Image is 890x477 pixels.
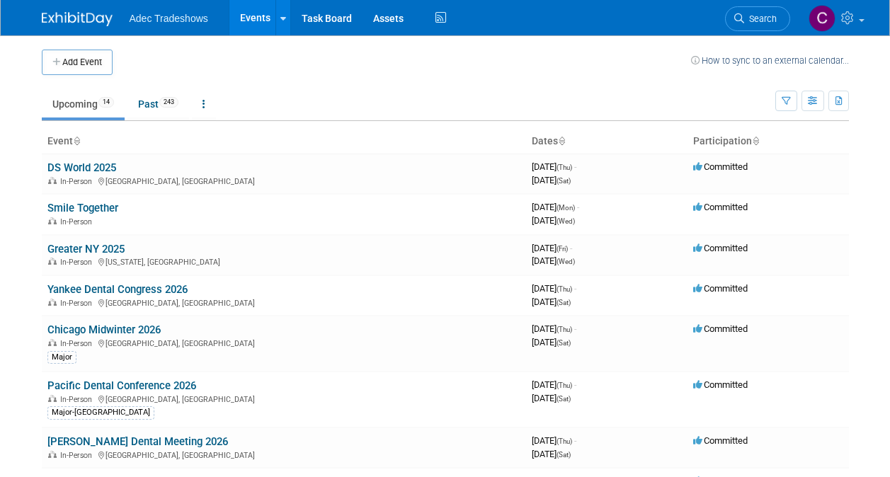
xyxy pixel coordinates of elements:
[47,243,125,255] a: Greater NY 2025
[532,393,571,403] span: [DATE]
[42,130,526,154] th: Event
[693,379,748,390] span: Committed
[557,217,575,225] span: (Wed)
[725,6,790,31] a: Search
[60,339,96,348] span: In-Person
[42,91,125,117] a: Upcoming14
[47,337,520,348] div: [GEOGRAPHIC_DATA], [GEOGRAPHIC_DATA]
[574,323,576,334] span: -
[752,135,759,146] a: Sort by Participation Type
[532,337,571,347] span: [DATE]
[60,217,96,226] span: In-Person
[47,175,520,186] div: [GEOGRAPHIC_DATA], [GEOGRAPHIC_DATA]
[693,435,748,446] span: Committed
[557,437,572,445] span: (Thu)
[570,243,572,253] span: -
[532,449,571,459] span: [DATE]
[48,217,57,224] img: In-Person Event
[557,339,571,347] span: (Sat)
[532,297,571,307] span: [DATE]
[557,451,571,459] span: (Sat)
[159,97,178,108] span: 243
[47,297,520,308] div: [GEOGRAPHIC_DATA], [GEOGRAPHIC_DATA]
[47,379,196,392] a: Pacific Dental Conference 2026
[130,13,208,24] span: Adec Tradeshows
[47,351,76,364] div: Major
[693,283,748,294] span: Committed
[557,395,571,403] span: (Sat)
[574,283,576,294] span: -
[48,339,57,346] img: In-Person Event
[60,177,96,186] span: In-Person
[557,381,572,389] span: (Thu)
[47,449,520,460] div: [GEOGRAPHIC_DATA], [GEOGRAPHIC_DATA]
[60,258,96,267] span: In-Person
[42,12,113,26] img: ExhibitDay
[47,406,154,419] div: Major-[GEOGRAPHIC_DATA]
[557,177,571,185] span: (Sat)
[48,395,57,402] img: In-Person Event
[60,299,96,308] span: In-Person
[47,202,118,214] a: Smile Together
[557,326,572,333] span: (Thu)
[526,130,688,154] th: Dates
[532,379,576,390] span: [DATE]
[693,243,748,253] span: Committed
[693,161,748,172] span: Committed
[557,163,572,171] span: (Thu)
[48,451,57,458] img: In-Person Event
[744,13,777,24] span: Search
[693,323,748,334] span: Committed
[532,202,579,212] span: [DATE]
[48,299,57,306] img: In-Person Event
[60,395,96,404] span: In-Person
[809,5,835,32] img: Carol Schmidlin
[532,175,571,185] span: [DATE]
[532,161,576,172] span: [DATE]
[691,55,849,66] a: How to sync to an external calendar...
[693,202,748,212] span: Committed
[48,177,57,184] img: In-Person Event
[532,323,576,334] span: [DATE]
[47,161,116,174] a: DS World 2025
[574,435,576,446] span: -
[60,451,96,460] span: In-Person
[574,379,576,390] span: -
[42,50,113,75] button: Add Event
[557,204,575,212] span: (Mon)
[532,243,572,253] span: [DATE]
[557,285,572,293] span: (Thu)
[48,258,57,265] img: In-Person Event
[47,323,161,336] a: Chicago Midwinter 2026
[98,97,114,108] span: 14
[532,215,575,226] span: [DATE]
[688,130,849,154] th: Participation
[47,393,520,404] div: [GEOGRAPHIC_DATA], [GEOGRAPHIC_DATA]
[127,91,189,117] a: Past243
[557,258,575,265] span: (Wed)
[557,299,571,306] span: (Sat)
[532,435,576,446] span: [DATE]
[73,135,80,146] a: Sort by Event Name
[47,283,188,296] a: Yankee Dental Congress 2026
[532,255,575,266] span: [DATE]
[577,202,579,212] span: -
[558,135,565,146] a: Sort by Start Date
[532,283,576,294] span: [DATE]
[47,435,228,448] a: [PERSON_NAME] Dental Meeting 2026
[47,255,520,267] div: [US_STATE], [GEOGRAPHIC_DATA]
[557,245,568,253] span: (Fri)
[574,161,576,172] span: -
